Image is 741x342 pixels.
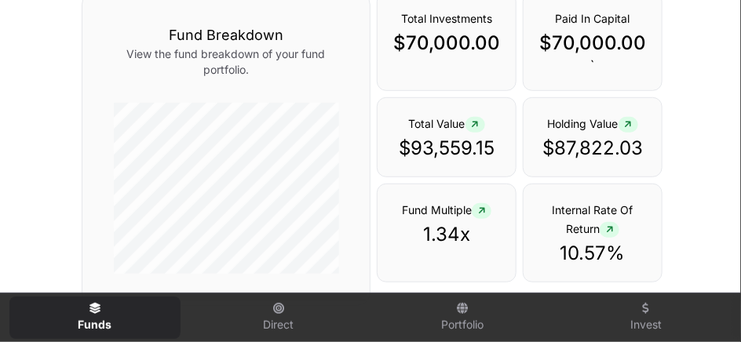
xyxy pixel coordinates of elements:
span: Fund Multiple [402,203,491,216]
p: $70,000.00 [393,31,500,56]
p: $70,000.00 [539,31,646,56]
span: Internal Rate Of Return [553,203,633,235]
iframe: Chat Widget [663,267,741,342]
a: Invest [560,297,732,339]
p: 1.34x [393,222,500,247]
span: Paid In Capital [556,12,630,25]
a: Direct [193,297,364,339]
p: $87,822.03 [539,136,646,161]
span: Total Value [409,117,485,130]
p: View the fund breakdown of your fund portfolio. [114,46,338,78]
p: 10.57% [539,241,646,266]
h3: Fund Breakdown [114,24,338,46]
a: Funds [9,297,181,339]
a: Portfolio [377,297,548,339]
span: Total Investments [401,12,492,25]
span: Holding Value [548,117,638,130]
p: $93,559.15 [393,136,500,161]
